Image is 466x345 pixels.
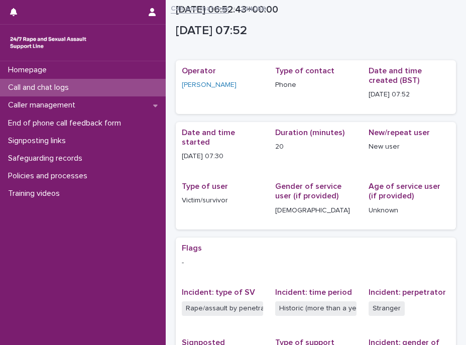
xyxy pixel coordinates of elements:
span: Stranger [369,301,405,316]
p: New user [369,142,450,152]
p: Signposting links [4,136,74,146]
p: 20 [275,142,357,152]
a: [PERSON_NAME] [182,80,237,90]
p: - [182,258,450,268]
img: rhQMoQhaT3yELyF149Cw [8,33,88,53]
a: Call and chat logs [171,2,229,14]
p: End of phone call feedback form [4,119,129,128]
span: Date and time started [182,129,235,146]
p: [DATE] 07:52 [369,89,450,100]
p: Victim/survivor [182,195,263,206]
p: 244056 [240,3,266,14]
span: Gender of service user (if provided) [275,182,341,200]
p: [DATE] 07:52 [176,24,452,38]
p: Phone [275,80,357,90]
span: Incident: perpetrator [369,288,446,296]
p: Policies and processes [4,171,95,181]
p: [DATE] 07:30 [182,151,263,162]
span: Rape/assault by penetration [182,301,263,316]
p: Training videos [4,189,68,198]
span: Age of service user (if provided) [369,182,440,200]
span: Historic (more than a year ago) [275,301,357,316]
span: Date and time created (BST) [369,67,422,84]
span: Duration (minutes) [275,129,344,137]
p: Caller management [4,100,83,110]
span: Flags [182,244,202,252]
span: Incident: time period [275,288,352,296]
span: Type of user [182,182,228,190]
span: Type of contact [275,67,334,75]
p: Homepage [4,65,55,75]
p: [DEMOGRAPHIC_DATA] [275,205,357,216]
p: Unknown [369,205,450,216]
span: Operator [182,67,216,75]
span: New/repeat user [369,129,430,137]
span: Incident: type of SV [182,288,255,296]
p: Call and chat logs [4,83,77,92]
p: Safeguarding records [4,154,90,163]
